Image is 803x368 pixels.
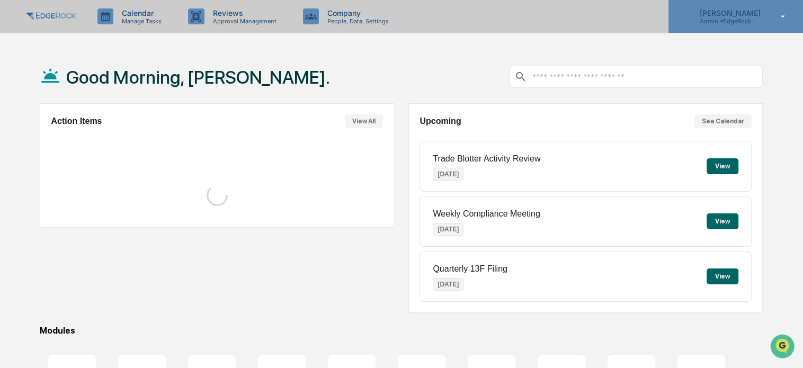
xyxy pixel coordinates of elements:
div: We're available if you need us! [36,91,134,100]
span: Data Lookup [21,153,67,164]
img: 1746055101610-c473b297-6a78-478c-a979-82029cc54cd1 [11,80,30,100]
div: 🖐️ [11,134,19,142]
button: See Calendar [694,114,752,128]
p: Trade Blotter Activity Review [433,154,540,164]
p: Manage Tasks [113,17,167,25]
span: Pylon [105,179,128,187]
div: Start new chat [36,80,174,91]
p: [PERSON_NAME] [691,8,765,17]
p: People, Data, Settings [319,17,394,25]
h2: Action Items [51,116,102,126]
span: Preclearance [21,133,68,143]
p: [DATE] [433,278,463,291]
h2: Upcoming [420,116,461,126]
iframe: Open customer support [769,333,798,362]
p: Admin • EdgeRock [691,17,765,25]
a: 🔎Data Lookup [6,149,71,168]
a: 🖐️Preclearance [6,129,73,148]
h1: Good Morning, [PERSON_NAME]. [66,67,329,88]
img: logo [25,10,76,23]
p: Reviews [204,8,282,17]
div: 🔎 [11,154,19,163]
a: 🗄️Attestations [73,129,136,148]
button: View All [345,114,383,128]
span: Attestations [87,133,131,143]
p: Approval Management [204,17,282,25]
div: 🗄️ [77,134,85,142]
p: Calendar [113,8,167,17]
button: View [707,268,738,284]
button: View [707,158,738,174]
button: Start new chat [180,84,193,96]
p: Quarterly 13F Filing [433,264,507,274]
div: Modules [40,326,762,336]
a: Powered byPylon [75,178,128,187]
button: View [707,213,738,229]
p: How can we help? [11,22,193,39]
p: Company [319,8,394,17]
p: [DATE] [433,223,463,236]
p: Weekly Compliance Meeting [433,209,540,219]
p: [DATE] [433,168,463,181]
